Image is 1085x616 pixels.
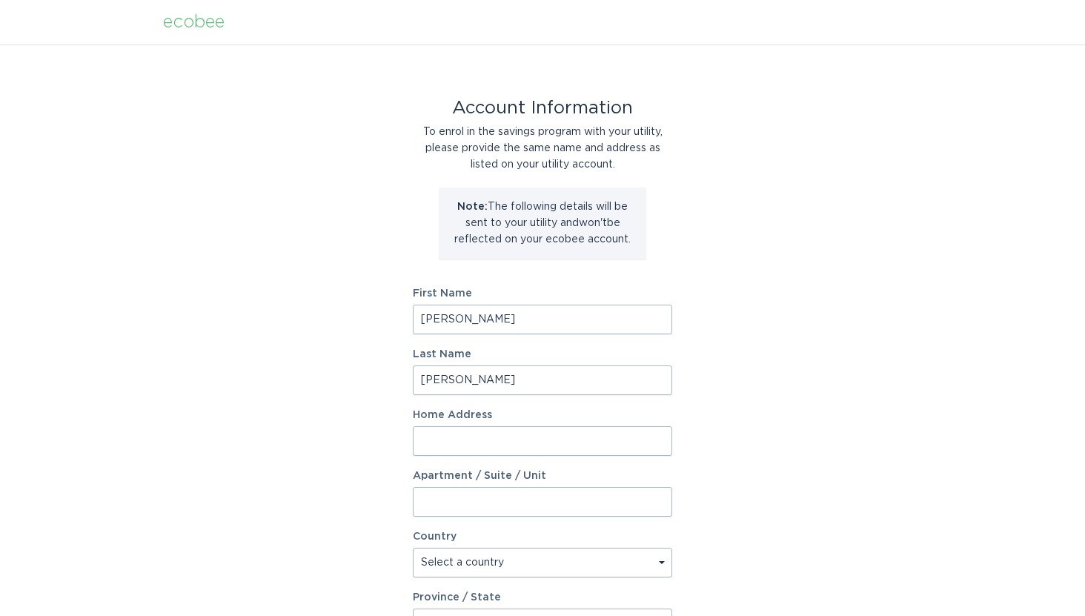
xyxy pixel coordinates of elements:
label: Country [413,531,457,542]
label: Apartment / Suite / Unit [413,471,672,481]
label: Last Name [413,349,672,360]
div: Account Information [413,100,672,116]
strong: Note: [457,202,488,212]
p: The following details will be sent to your utility and won't be reflected on your ecobee account. [450,199,635,248]
div: To enrol in the savings program with your utility, please provide the same name and address as li... [413,124,672,173]
label: First Name [413,288,672,299]
label: Province / State [413,592,501,603]
div: ecobee [163,14,225,30]
label: Home Address [413,410,672,420]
